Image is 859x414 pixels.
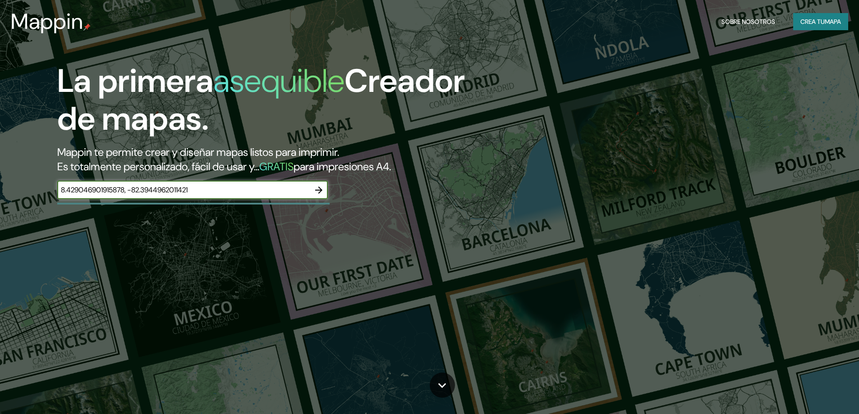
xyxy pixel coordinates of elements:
button: Crea tumapa [793,13,848,30]
font: Sobre nosotros [721,18,775,26]
font: GRATIS [259,159,294,173]
font: Es totalmente personalizado, fácil de usar y... [57,159,259,173]
input: Elige tu lugar favorito [57,185,310,195]
font: Mappin [11,7,83,36]
font: para impresiones A4. [294,159,391,173]
font: Mappin te permite crear y diseñar mapas listos para imprimir. [57,145,339,159]
button: Sobre nosotros [718,13,779,30]
font: mapa [825,18,841,26]
font: Crea tu [800,18,825,26]
font: La primera [57,60,213,102]
font: Creador de mapas. [57,60,465,140]
font: asequible [213,60,345,102]
img: pin de mapeo [83,23,91,31]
